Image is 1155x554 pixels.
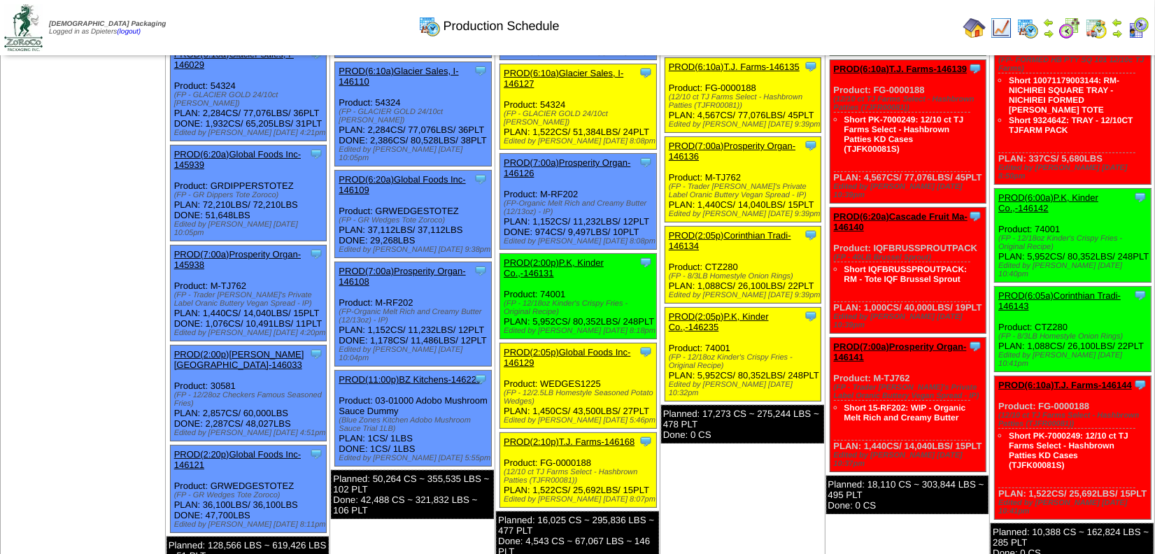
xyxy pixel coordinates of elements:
[665,137,821,222] div: Product: M-TJ762 PLAN: 1,440CS / 14,040LBS / 15PLT
[339,145,490,162] div: Edited by [PERSON_NAME] [DATE] 10:05pm
[504,416,656,425] div: Edited by [PERSON_NAME] [DATE] 5:46pm
[309,347,323,361] img: Tooltip
[1112,28,1123,39] img: arrowright.gif
[998,290,1121,311] a: PROD(6:05a)Corinthian Tradi-146143
[998,192,1098,213] a: PROD(6:00a)P.K, Kinder Co.,-146142
[639,434,653,448] img: Tooltip
[500,64,656,150] div: Product: 54324 PLAN: 1,522CS / 51,384LBS / 24PLT
[669,62,800,72] a: PROD(6:10a)T.J. Farms-146135
[174,91,326,108] div: (FP - GLACIER GOLD 24/10ct [PERSON_NAME])
[661,405,824,443] div: Planned: 17,273 CS ~ 275,244 LBS ~ 478 PLT Done: 0 CS
[504,199,656,216] div: (FP-Organic Melt Rich and Creamy Butter (12/13oz) - IP)
[335,62,491,166] div: Product: 54324 PLAN: 2,284CS / 77,076LBS / 36PLT DONE: 2,386CS / 80,528LBS / 38PLT
[174,449,301,470] a: PROD(2:20p)Global Foods Inc-146121
[998,262,1150,278] div: Edited by [PERSON_NAME] [DATE] 10:40pm
[174,349,304,370] a: PROD(2:00p)[PERSON_NAME][GEOGRAPHIC_DATA]-146033
[174,429,326,437] div: Edited by [PERSON_NAME] [DATE] 4:51pm
[1009,431,1128,470] a: Short PK-7000249: 12/10 ct TJ Farms Select - Hashbrown Patties KD Cases (TJFK00081S)
[834,313,986,329] div: Edited by [PERSON_NAME] [DATE] 10:39pm
[639,345,653,359] img: Tooltip
[665,308,821,402] div: Product: 74001 PLAN: 5,952CS / 80,352LBS / 248PLT
[998,56,1150,73] div: (FP- FORMED HB PTY SQ 101 12/10c TJ Farms)
[339,308,490,325] div: (FP-Organic Melt Rich and Creamy Butter (12/13oz) - IP)
[339,216,490,225] div: (FP - GR Wedges Tote Zoroco)
[834,183,986,199] div: Edited by [PERSON_NAME] [DATE] 10:39pm
[174,191,326,199] div: (FP - GR Dippers Tote Zoroco)
[830,338,986,472] div: Product: M-TJ762 PLAN: 1,440CS / 14,040LBS / 15PLT
[339,416,490,433] div: (Blue Zones Kitchen Adobo Mushroom Sauce Trial 1LB)
[1112,17,1123,28] img: arrowleft.gif
[117,28,141,36] a: (logout)
[170,346,326,441] div: Product: 30581 PLAN: 2,857CS / 60,000LBS DONE: 2,287CS / 48,027LBS
[1009,115,1133,135] a: Short 932464Z: TRAY - 12/10CT TJFARM PACK
[339,246,490,254] div: Edited by [PERSON_NAME] [DATE] 9:38pm
[834,95,986,112] div: (12/10 ct TJ Farms Select - Hashbrown Patties (TJFR00081))
[1133,288,1147,302] img: Tooltip
[1133,378,1147,392] img: Tooltip
[990,17,1012,39] img: line_graph.gif
[335,371,491,467] div: Product: 03-01000 Adobo Mushroom Sauce Dummy PLAN: 1CS / 1LBS DONE: 1CS / 1LBS
[309,147,323,161] img: Tooltip
[804,59,818,73] img: Tooltip
[335,171,491,258] div: Product: GRWEDGESTOTEZ PLAN: 37,112LBS / 37,112LBS DONE: 29,268LBS
[504,257,604,278] a: PROD(2:00p)P.K, Kinder Co.,-146131
[968,209,982,223] img: Tooltip
[1127,17,1149,39] img: calendarcustomer.gif
[339,374,481,385] a: PROD(11:00p)BZ Kitchens-146228
[331,470,494,519] div: Planned: 50,264 CS ~ 355,535 LBS ~ 102 PLT Done: 42,488 CS ~ 321,832 LBS ~ 106 PLT
[170,45,326,141] div: Product: 54324 PLAN: 2,284CS / 77,076LBS / 36PLT DONE: 1,932CS / 65,205LBS / 31PLT
[474,64,488,78] img: Tooltip
[804,228,818,242] img: Tooltip
[49,20,166,28] span: [DEMOGRAPHIC_DATA] Packaging
[834,383,986,400] div: (FP - Trader [PERSON_NAME]'s Private Label Oranic Buttery Vegan Spread - IP)
[669,141,795,162] a: PROD(7:00a)Prosperity Organ-146136
[474,372,488,386] img: Tooltip
[968,62,982,76] img: Tooltip
[639,66,653,80] img: Tooltip
[174,149,301,170] a: PROD(6:20a)Global Foods Inc-145939
[669,311,769,332] a: PROD(2:05p)P.K, Kinder Co.,-146235
[504,389,656,406] div: (FP - 12/2.5LB Homestyle Seasoned Potato Wedges)
[418,15,441,37] img: calendarprod.gif
[1043,28,1054,39] img: arrowright.gif
[500,154,656,250] div: Product: M-RF202 PLAN: 1,152CS / 11,232LBS / 12PLT DONE: 974CS / 9,497LBS / 10PLT
[998,332,1150,341] div: (FP - 8/3LB Homestyle Onion Rings)
[170,145,326,241] div: Product: GRDIPPERSTOTEZ PLAN: 72,210LBS / 72,210LBS DONE: 51,648LBS
[830,208,986,334] div: Product: IQFBRUSSPROUTPACK PLAN: 1,000CS / 40,000LBS / 19PLT
[4,4,43,51] img: zoroco-logo-small.webp
[834,451,986,468] div: Edited by [PERSON_NAME] [DATE] 10:37pm
[995,189,1151,283] div: Product: 74001 PLAN: 5,952CS / 80,352LBS / 248PLT
[500,254,656,339] div: Product: 74001 PLAN: 5,952CS / 80,352LBS / 248PLT
[1043,17,1054,28] img: arrowleft.gif
[1058,17,1081,39] img: calendarblend.gif
[504,436,635,447] a: PROD(2:10p)T.J. Farms-146168
[174,329,326,337] div: Edited by [PERSON_NAME] [DATE] 4:20pm
[49,20,166,36] span: Logged in as Dpieters
[968,339,982,353] img: Tooltip
[339,266,465,287] a: PROD(7:00a)Prosperity Organ-146108
[844,115,964,154] a: Short PK-7000249: 12/10 ct TJ Farms Select - Hashbrown Patties KD Cases (TJFK00081S)
[174,291,326,308] div: (FP - Trader [PERSON_NAME]'s Private Label Oranic Buttery Vegan Spread - IP)
[804,138,818,152] img: Tooltip
[504,137,656,145] div: Edited by [PERSON_NAME] [DATE] 8:08pm
[504,157,630,178] a: PROD(7:00a)Prosperity Organ-146126
[335,262,491,367] div: Product: M-RF202 PLAN: 1,152CS / 11,232LBS / 12PLT DONE: 1,178CS / 11,486LBS / 12PLT
[998,351,1150,368] div: Edited by [PERSON_NAME] [DATE] 10:41pm
[669,230,791,251] a: PROD(2:05p)Corinthian Tradi-146134
[834,211,968,232] a: PROD(6:20a)Cascade Fruit Ma-146140
[504,468,656,485] div: (12/10 ct TJ Farms Select - Hashbrown Patties (TJFR00081))
[669,381,821,397] div: Edited by [PERSON_NAME] [DATE] 10:32pm
[804,309,818,323] img: Tooltip
[1009,76,1119,115] a: Short 10071179003144: RM-NICHIREI SQUARE TRAY - NICHIREI FORMED [PERSON_NAME] TOTE
[826,476,989,514] div: Planned: 18,110 CS ~ 303,844 LBS ~ 495 PLT Done: 0 CS
[669,120,821,129] div: Edited by [PERSON_NAME] [DATE] 9:39pm
[995,376,1151,520] div: Product: FG-0000188 PLAN: 1,522CS / 25,692LBS / 15PLT
[665,227,821,304] div: Product: CTZ280 PLAN: 1,088CS / 26,100LBS / 22PLT
[1133,190,1147,204] img: Tooltip
[669,272,821,280] div: (FP - 8/3LB Homestyle Onion Rings)
[669,93,821,110] div: (12/10 ct TJ Farms Select - Hashbrown Patties (TJFR00081))
[998,499,1150,516] div: Edited by [PERSON_NAME] [DATE] 10:41pm
[174,391,326,408] div: (FP - 12/28oz Checkers Famous Seasoned Fries)
[504,237,656,246] div: Edited by [PERSON_NAME] [DATE] 8:08pm
[1085,17,1107,39] img: calendarinout.gif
